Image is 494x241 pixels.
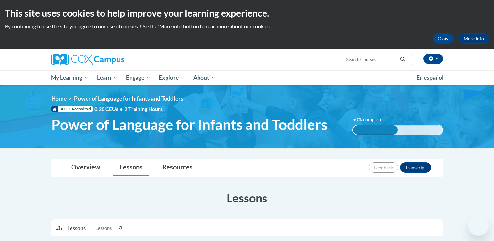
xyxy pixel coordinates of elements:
[423,54,443,64] button: Account Settings
[5,7,489,20] h2: This site uses cookies to help improve your learning experience.
[65,159,107,176] a: Overview
[400,162,431,173] button: Transcript
[67,225,86,232] p: Lessons
[416,74,444,81] span: En español
[51,54,175,65] a: Cox Campus
[154,70,189,85] a: Explore
[353,125,398,135] div: 50% complete
[159,74,185,82] span: Explore
[398,56,407,63] button: Search
[94,105,124,113] span: 0.20 CEUs
[41,70,453,85] div: Main menu
[93,70,122,85] a: Learn
[51,116,327,133] span: Power of Language for Infants and Toddlers
[97,74,118,82] span: Learn
[47,70,93,85] a: My Learning
[122,70,155,85] a: Engage
[468,215,489,236] iframe: Button to launch messaging window
[95,225,112,232] span: Lessons
[5,23,489,30] p: By continuing to use the site you agree to our use of cookies. Use the ‘More info’ button to read...
[156,159,199,176] a: Resources
[120,106,123,112] span: •
[126,74,151,82] span: Engage
[74,95,183,102] span: Power of Language for Infants and Toddlers
[51,95,67,102] a: Home
[193,74,215,82] span: About
[51,54,124,65] img: Cox Campus
[124,106,163,112] span: 2 Training Hours
[51,190,443,206] h3: Lessons
[113,159,149,176] a: Lessons
[345,56,398,63] input: Search Courses
[369,162,398,173] button: Feedback
[352,116,390,123] label: 50% complete
[51,106,93,112] span: IACET Accredited
[51,74,88,82] span: My Learning
[412,71,448,85] a: En español
[189,70,220,85] a: About
[458,33,489,44] a: More Info
[433,33,454,44] button: Okay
